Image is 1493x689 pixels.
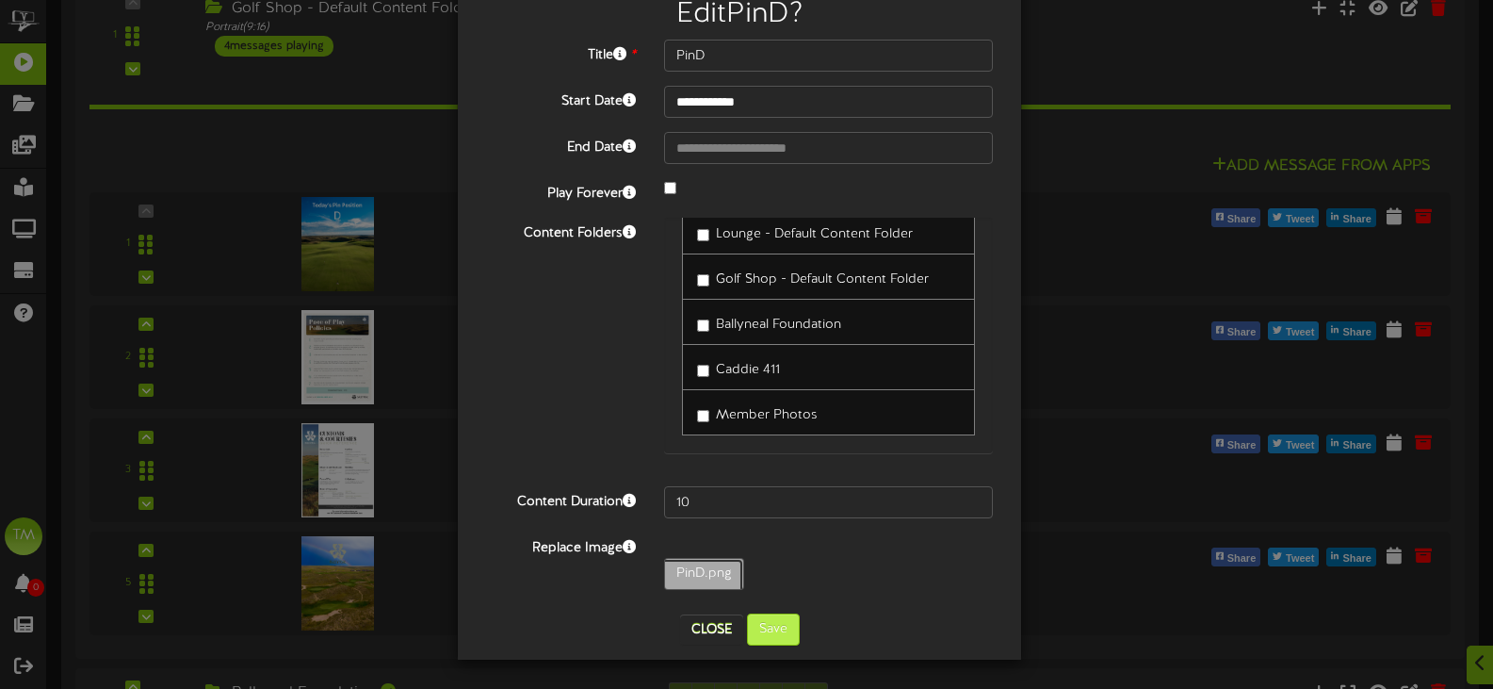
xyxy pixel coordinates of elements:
[472,533,650,558] label: Replace Image
[716,227,913,241] span: Lounge - Default Content Folder
[716,363,780,377] span: Caddie 411
[472,132,650,157] label: End Date
[697,229,709,241] input: Lounge - Default Content Folder
[716,408,818,422] span: Member Photos
[716,318,841,332] span: Ballyneal Foundation
[472,178,650,204] label: Play Forever
[472,40,650,65] label: Title
[472,86,650,111] label: Start Date
[472,218,650,243] label: Content Folders
[747,614,800,646] button: Save
[664,40,993,72] input: Title
[664,486,993,518] input: 15
[697,274,709,287] input: Golf Shop - Default Content Folder
[697,410,709,422] input: Member Photos
[472,486,650,512] label: Content Duration
[716,272,929,287] span: Golf Shop - Default Content Folder
[697,320,709,332] input: Ballyneal Foundation
[697,365,709,377] input: Caddie 411
[680,615,743,645] button: Close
